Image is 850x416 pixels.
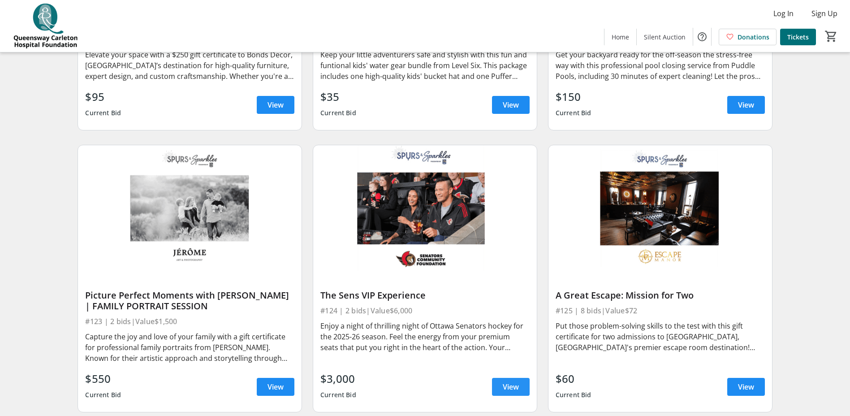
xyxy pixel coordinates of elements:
span: Home [612,32,629,42]
div: #124 | 2 bids | Value $6,000 [320,304,530,317]
div: Current Bid [556,387,591,403]
div: Current Bid [320,105,356,121]
a: View [257,96,294,114]
div: $3,000 [320,371,356,387]
div: $35 [320,89,356,105]
a: Home [604,29,636,45]
button: Cart [823,28,839,44]
span: View [268,100,284,110]
a: Donations [719,29,777,45]
img: Picture Perfect Moments with Jerome Art | FAMILY PORTRAIT SESSION [78,145,302,271]
div: Current Bid [85,105,121,121]
a: View [492,378,530,396]
button: Help [693,28,711,46]
div: Picture Perfect Moments with [PERSON_NAME] | FAMILY PORTRAIT SESSION [85,290,294,312]
span: View [738,100,754,110]
span: View [268,381,284,392]
div: Current Bid [85,387,121,403]
div: Current Bid [556,105,591,121]
div: Enjoy a night of thrilling night of Ottawa Senators hockey for the 2025-26 season. Feel the energ... [320,321,530,353]
div: Put those problem-solving skills to the test with this gift certificate for two admissions to [GE... [556,321,765,353]
div: Current Bid [320,387,356,403]
span: View [503,100,519,110]
div: #125 | 8 bids | Value $72 [556,304,765,317]
button: Log In [766,6,801,21]
div: A Great Escape: Mission for Two [556,290,765,301]
span: Sign Up [811,8,837,19]
a: Silent Auction [637,29,693,45]
div: Get your backyard ready for the off-season the stress-free way with this professional pool closin... [556,49,765,82]
img: A Great Escape: Mission for Two [548,145,772,271]
a: View [257,378,294,396]
a: Tickets [780,29,816,45]
div: Keep your little adventurers safe and stylish with this fun and funtional kids' water gear bundle... [320,49,530,82]
span: Log In [773,8,794,19]
div: #123 | 2 bids | Value $1,500 [85,315,294,328]
span: View [738,381,754,392]
button: Sign Up [804,6,845,21]
div: Elevate your space with a $250 gift certificate to Bonds Decor, [GEOGRAPHIC_DATA]’s destination f... [85,49,294,82]
img: The Sens VIP Experience [313,145,537,271]
div: $95 [85,89,121,105]
span: Tickets [787,32,809,42]
a: View [492,96,530,114]
div: $150 [556,89,591,105]
img: QCH Foundation's Logo [5,4,85,48]
a: View [727,378,765,396]
div: $550 [85,371,121,387]
div: Capture the joy and love of your family with a gift certificate for professional family portraits... [85,331,294,364]
a: View [727,96,765,114]
div: The Sens VIP Experience [320,290,530,301]
span: View [503,381,519,392]
span: Silent Auction [644,32,686,42]
div: $60 [556,371,591,387]
span: Donations [738,32,769,42]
